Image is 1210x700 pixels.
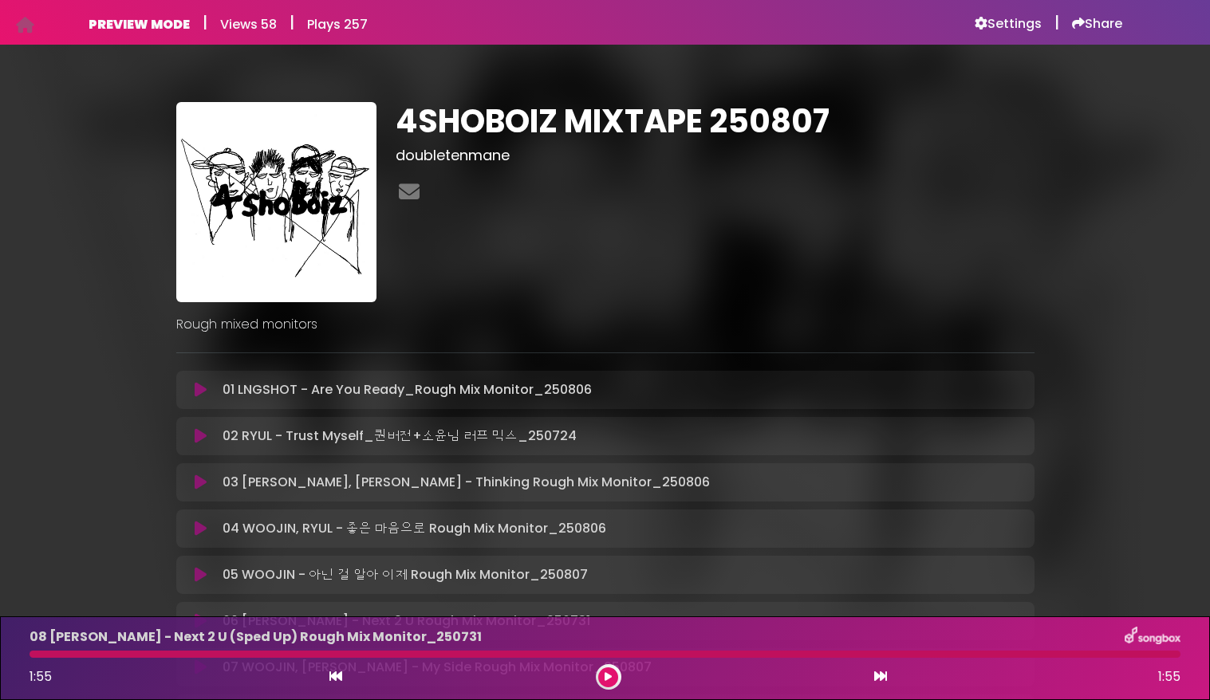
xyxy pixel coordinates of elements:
p: 04 WOOJIN, RYUL - 좋은 마음으로 Rough Mix Monitor_250806 [223,519,606,538]
span: 1:55 [1158,667,1180,686]
h6: PREVIEW MODE [89,17,190,32]
h3: doubletenmane [396,147,1035,164]
p: 06 [PERSON_NAME] - Next 2 U Rough Mix Monitor_250731 [223,612,590,631]
h6: Views 58 [220,17,277,32]
h5: | [290,13,294,32]
p: Rough mixed monitors [176,315,1035,334]
h5: | [203,13,207,32]
p: 01 LNGSHOT - Are You Ready_Rough Mix Monitor_250806 [223,380,592,399]
img: WpJZf4DWQ0Wh4nhxdG2j [176,102,376,302]
a: Settings [975,16,1042,32]
p: 05 WOOJIN - 아닌 걸 알아 이제 Rough Mix Monitor_250807 [223,565,588,584]
p: 03 [PERSON_NAME], [PERSON_NAME] - Thinking Rough Mix Monitor_250806 [223,473,710,492]
a: Share [1072,16,1122,32]
span: 1:55 [30,667,52,686]
h6: Plays 257 [307,17,368,32]
p: 08 [PERSON_NAME] - Next 2 U (Sped Up) Rough Mix Monitor_250731 [30,627,482,647]
img: songbox-logo-white.png [1125,627,1180,647]
h5: | [1054,13,1059,32]
h1: 4SHOBOIZ MIXTAPE 250807 [396,102,1035,140]
p: 02 RYUL - Trust Myself_퀀버전+소윤님 러프 믹스_250724 [223,427,577,446]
